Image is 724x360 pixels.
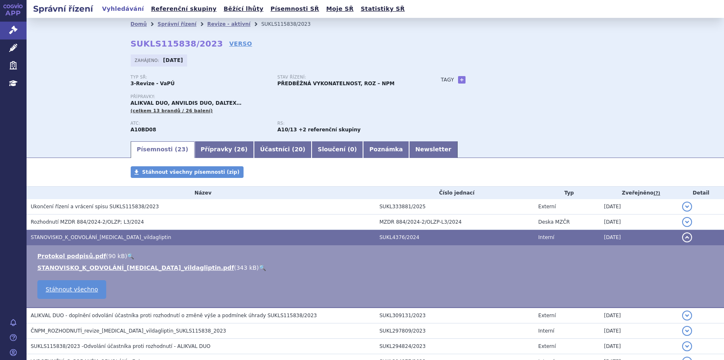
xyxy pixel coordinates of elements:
[37,253,106,259] a: Protokol podpisů.pdf
[237,146,245,153] span: 26
[350,146,354,153] span: 0
[37,252,716,260] li: ( )
[278,121,416,126] p: RS:
[682,341,692,351] button: detail
[31,204,159,210] span: Ukončení řízení a vrácení spisu SUKLS115838/2023
[131,166,244,178] a: Stáhnout všechny písemnosti (zip)
[195,141,254,158] a: Přípravky (26)
[135,57,161,64] span: Zahájeno:
[375,339,534,354] td: SUKL294824/2023
[600,187,678,199] th: Zveřejněno
[324,3,356,15] a: Moje SŘ
[682,326,692,336] button: detail
[653,190,660,196] abbr: (?)
[127,253,134,259] a: 🔍
[37,280,106,299] a: Stáhnout všechno
[278,127,297,133] strong: metformin a vildagliptin
[100,3,146,15] a: Vyhledávání
[538,313,556,318] span: Externí
[229,39,252,48] a: VERSO
[358,3,407,15] a: Statistiky SŘ
[375,323,534,339] td: SUKL297809/2023
[31,343,210,349] span: SUKLS115838/2023 -Odvolání účastníka proti rozhodnutí - ALIKVAL DUO
[363,141,409,158] a: Poznámka
[37,264,234,271] a: STANOVISKO_K_ODVOLÁNÍ_[MEDICAL_DATA]_vildagliptin.pdf
[375,215,534,230] td: MZDR 884/2024-2/OLZP-L3/2024
[312,141,363,158] a: Sloučení (0)
[600,339,678,354] td: [DATE]
[538,343,556,349] span: Externí
[27,187,375,199] th: Název
[108,253,125,259] span: 90 kB
[375,308,534,323] td: SUKL309131/2023
[600,230,678,245] td: [DATE]
[441,75,454,85] h3: Tagy
[538,234,554,240] span: Interní
[600,215,678,230] td: [DATE]
[254,141,312,158] a: Účastníci (20)
[158,21,197,27] a: Správní řízení
[27,3,100,15] h2: Správní řízení
[131,100,242,106] span: ALIKVAL DUO, ANVILDIS DUO, DALTEX…
[131,75,269,80] p: Typ SŘ:
[409,141,458,158] a: Newsletter
[149,3,219,15] a: Referenční skupiny
[600,199,678,215] td: [DATE]
[31,234,171,240] span: STANOVISKO_K_ODVOLÁNÍ_metformin_vildagliptin
[131,39,223,49] strong: SUKLS115838/2023
[600,308,678,323] td: [DATE]
[131,81,175,86] strong: 3-Revize - VaPÚ
[375,187,534,199] th: Číslo jednací
[538,219,570,225] span: Deska MZČR
[682,232,692,242] button: detail
[682,217,692,227] button: detail
[299,127,361,133] strong: +2 referenční skupiny
[131,108,213,113] span: (celkem 13 brandů / 26 balení)
[31,313,317,318] span: ALIKVAL DUO - doplnění odvolání účastníka proti rozhodnutí o změně výše a podmínek úhrady SUKLS11...
[131,141,195,158] a: Písemnosti (23)
[682,202,692,212] button: detail
[131,21,147,27] a: Domů
[678,187,724,199] th: Detail
[142,169,240,175] span: Stáhnout všechny písemnosti (zip)
[131,127,156,133] strong: METFORMIN A VILDAGLIPTIN
[261,18,322,30] li: SUKLS115838/2023
[163,57,183,63] strong: [DATE]
[31,328,226,334] span: ČNPM_ROZHODNUTÍ_revize_metformin_vildagliptin_SUKLS115838_2023
[278,75,416,80] p: Stav řízení:
[538,204,556,210] span: Externí
[538,328,554,334] span: Interní
[458,76,466,84] a: +
[207,21,250,27] a: Revize - aktivní
[278,81,395,86] strong: PŘEDBĚŽNÁ VYKONATELNOST, ROZ – NPM
[295,146,302,153] span: 20
[178,146,185,153] span: 23
[37,264,716,272] li: ( )
[375,199,534,215] td: SUKL333881/2025
[31,219,144,225] span: Rozhodnutí MZDR 884/2024-2/OLZP; L3/2024
[682,311,692,321] button: detail
[131,121,269,126] p: ATC:
[600,323,678,339] td: [DATE]
[534,187,600,199] th: Typ
[221,3,266,15] a: Běžící lhůty
[268,3,322,15] a: Písemnosti SŘ
[236,264,256,271] span: 343 kB
[131,94,424,99] p: Přípravky:
[375,230,534,245] td: SUKL4376/2024
[259,264,266,271] a: 🔍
